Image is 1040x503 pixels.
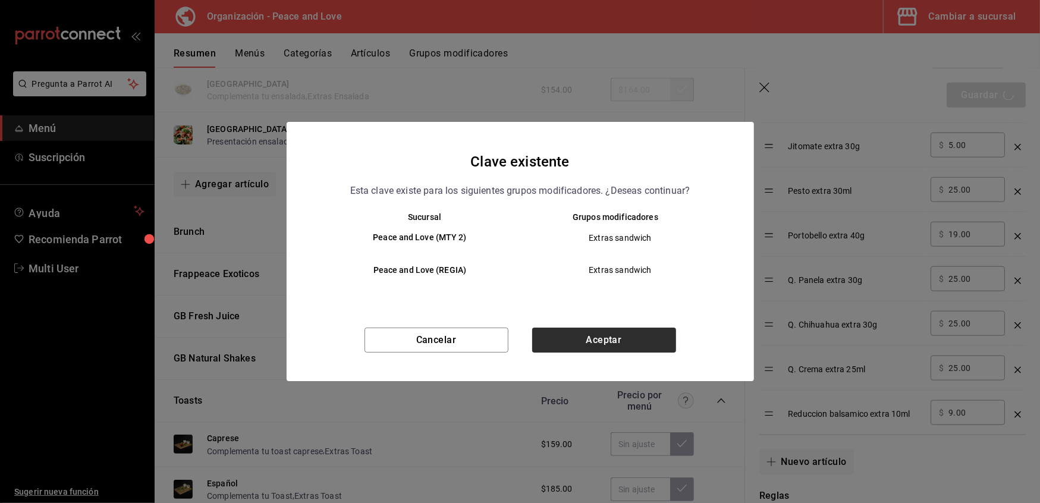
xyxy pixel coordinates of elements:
h6: Peace and Love (MTY 2) [329,231,511,244]
th: Grupos modificadores [520,212,730,222]
h6: Peace and Love (REGIA) [329,264,511,277]
th: Sucursal [310,212,520,222]
span: Extras sandwich [530,232,711,244]
h4: Clave existente [470,150,569,173]
span: Extras sandwich [530,264,711,276]
p: Esta clave existe para los siguientes grupos modificadores. ¿Deseas continuar? [350,183,690,199]
button: Cancelar [365,328,508,353]
button: Aceptar [532,328,676,353]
